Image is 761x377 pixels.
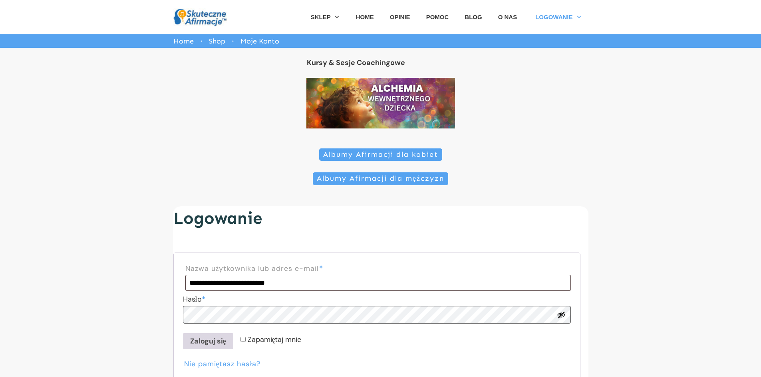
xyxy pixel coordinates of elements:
[240,337,246,342] input: Zapamiętaj mnie
[183,293,571,306] label: Hasło
[311,11,331,23] span: SKLEP
[306,78,455,128] img: ALCHEMIA Wewnetrznego Dziecka (1170 x 400 px)
[426,11,449,23] a: POMOC
[311,11,340,23] a: SKLEP
[356,11,374,23] a: HOME
[557,310,566,319] button: Pokaż hasło
[185,262,571,275] label: Nazwa użytkownika lub adres e-mail
[173,37,194,45] span: Home
[209,35,225,47] a: Shop
[184,359,261,369] a: Nie pamiętasz hasła?
[307,58,405,67] a: Kursy & Sesje Coachingowe
[535,11,572,23] span: LOGOWANIE
[319,148,442,161] a: Albumy Afirmacji dla kobiet
[248,335,302,344] span: Zapamiętaj mnie
[173,35,194,47] a: Home
[498,11,517,23] a: O NAS
[209,37,225,45] span: Shop
[240,35,279,47] span: Moje Konto
[535,11,582,23] a: LOGOWANIE
[313,172,448,185] a: Albumy Afirmacji dla mężczyzn
[465,11,482,23] a: BLOG
[183,333,233,349] button: Zaloguj się
[317,174,444,183] span: Albumy Afirmacji dla mężczyzn
[323,150,438,159] span: Albumy Afirmacji dla kobiet
[390,11,410,23] a: OPINIE
[173,207,580,238] h2: Logowanie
